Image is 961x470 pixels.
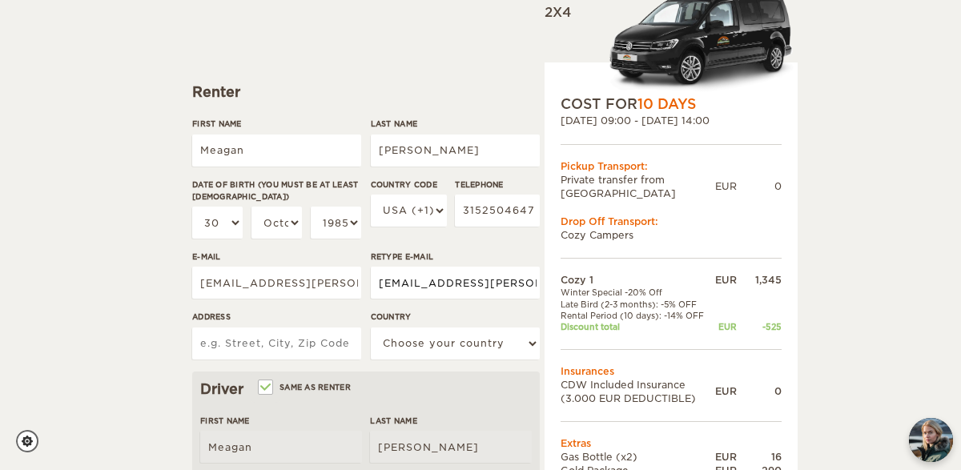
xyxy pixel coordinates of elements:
div: -525 [737,321,782,332]
div: EUR [715,384,737,398]
div: 16 [737,450,782,464]
label: Telephone [455,179,540,191]
td: Gas Bottle (x2) [561,450,715,464]
label: Last Name [371,118,540,130]
label: Country [371,311,540,323]
div: Driver [200,380,532,399]
input: Same as renter [259,384,270,394]
img: Freyja at Cozy Campers [909,418,953,462]
td: Cozy 1 [561,273,715,287]
input: e.g. 1 234 567 890 [455,195,540,227]
div: EUR [715,321,737,332]
input: e.g. William [192,135,361,167]
label: First Name [200,415,362,427]
div: EUR [715,179,737,193]
button: chat-button [909,418,953,462]
label: E-mail [192,251,361,263]
span: 10 Days [637,96,696,112]
label: Retype E-mail [371,251,540,263]
div: 0 [737,179,782,193]
input: e.g. William [200,431,362,463]
input: e.g. example@example.com [371,267,540,299]
input: e.g. Street, City, Zip Code [192,327,361,360]
td: Cozy Campers [561,228,782,242]
div: 1,345 [737,273,782,287]
td: Private transfer from [GEOGRAPHIC_DATA] [561,173,715,200]
td: Late Bird (2-3 months): -5% OFF [561,299,715,310]
label: Last Name [370,415,532,427]
div: [DATE] 09:00 - [DATE] 14:00 [561,114,782,127]
label: Country Code [371,179,447,191]
div: 0 [737,384,782,398]
div: Pickup Transport: [561,159,782,173]
input: e.g. Smith [370,431,532,463]
input: e.g. Smith [371,135,540,167]
td: Rental Period (10 days): -14% OFF [561,310,715,321]
label: Date of birth (You must be at least [DEMOGRAPHIC_DATA]) [192,179,361,203]
div: Drop Off Transport: [561,215,782,228]
label: Address [192,311,361,323]
td: Insurances [561,364,782,378]
div: EUR [715,450,737,464]
input: e.g. example@example.com [192,267,361,299]
div: Renter [192,82,540,102]
label: First Name [192,118,361,130]
td: Extras [561,436,782,450]
div: EUR [715,273,737,287]
div: COST FOR [561,94,782,114]
td: Winter Special -20% Off [561,287,715,298]
a: Cookie settings [16,430,49,452]
label: Same as renter [259,380,351,395]
td: CDW Included Insurance (3.000 EUR DEDUCTIBLE) [561,378,715,405]
td: Discount total [561,321,715,332]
